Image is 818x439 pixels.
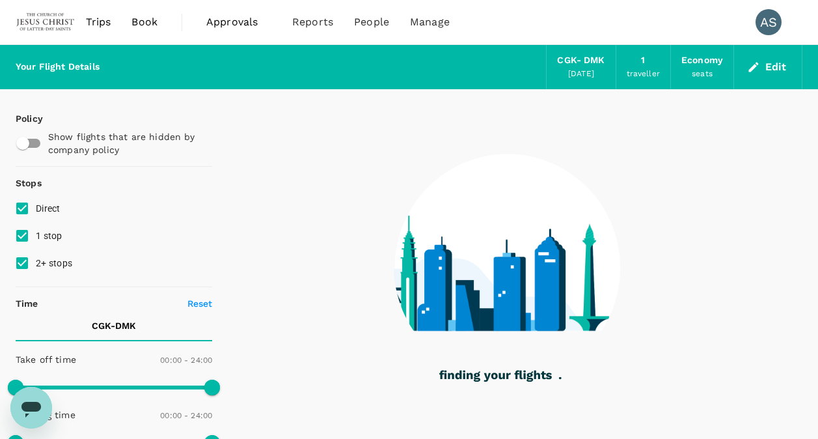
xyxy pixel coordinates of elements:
[681,53,723,68] div: Economy
[559,377,562,379] g: .
[48,130,204,156] p: Show flights that are hidden by company policy
[439,371,552,382] g: finding your flights
[92,319,136,332] p: CGK - DMK
[568,68,594,81] div: [DATE]
[744,57,791,78] button: Edit
[16,408,75,421] p: Landing time
[410,14,450,30] span: Manage
[756,9,782,35] div: AS
[36,258,72,268] span: 2+ stops
[187,297,213,310] p: Reset
[292,14,333,30] span: Reports
[16,8,75,36] img: The Malaysian Church of Jesus Christ of Latter-day Saints
[641,53,645,68] div: 1
[160,356,212,365] span: 00:00 - 24:00
[16,297,38,310] p: Time
[16,112,27,125] p: Policy
[16,60,100,74] div: Your Flight Details
[16,178,42,188] strong: Stops
[86,14,111,30] span: Trips
[160,411,212,420] span: 00:00 - 24:00
[131,14,157,30] span: Book
[627,68,660,81] div: traveller
[354,14,389,30] span: People
[692,68,713,81] div: seats
[10,387,52,429] iframe: Button to launch messaging window
[36,203,61,214] span: Direct
[16,353,76,366] p: Take off time
[206,14,271,30] span: Approvals
[557,53,605,68] div: CGK - DMK
[36,231,62,241] span: 1 stop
